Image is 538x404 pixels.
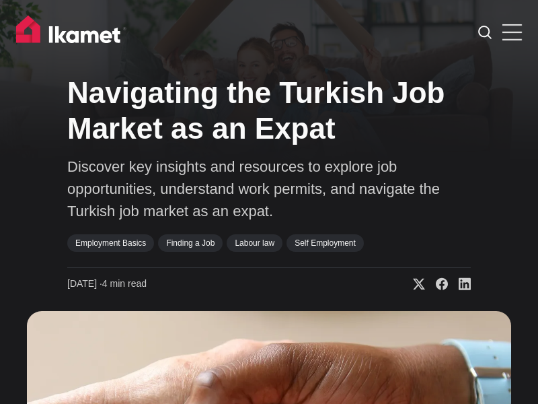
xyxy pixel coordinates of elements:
[67,234,154,252] a: Employment Basics
[67,278,102,289] span: [DATE] ∙
[227,234,282,252] a: Labour law
[402,277,425,291] a: Share on X
[158,234,223,252] a: Finding a Job
[67,156,471,222] p: Discover key insights and resources to explore job opportunities, understand work permits, and na...
[448,277,471,291] a: Share on Linkedin
[16,15,126,49] img: Ikamet home
[67,277,147,291] time: 4 min read
[425,277,448,291] a: Share on Facebook
[286,234,364,252] a: Self Employment
[67,75,471,147] h1: Navigating the Turkish Job Market as an Expat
